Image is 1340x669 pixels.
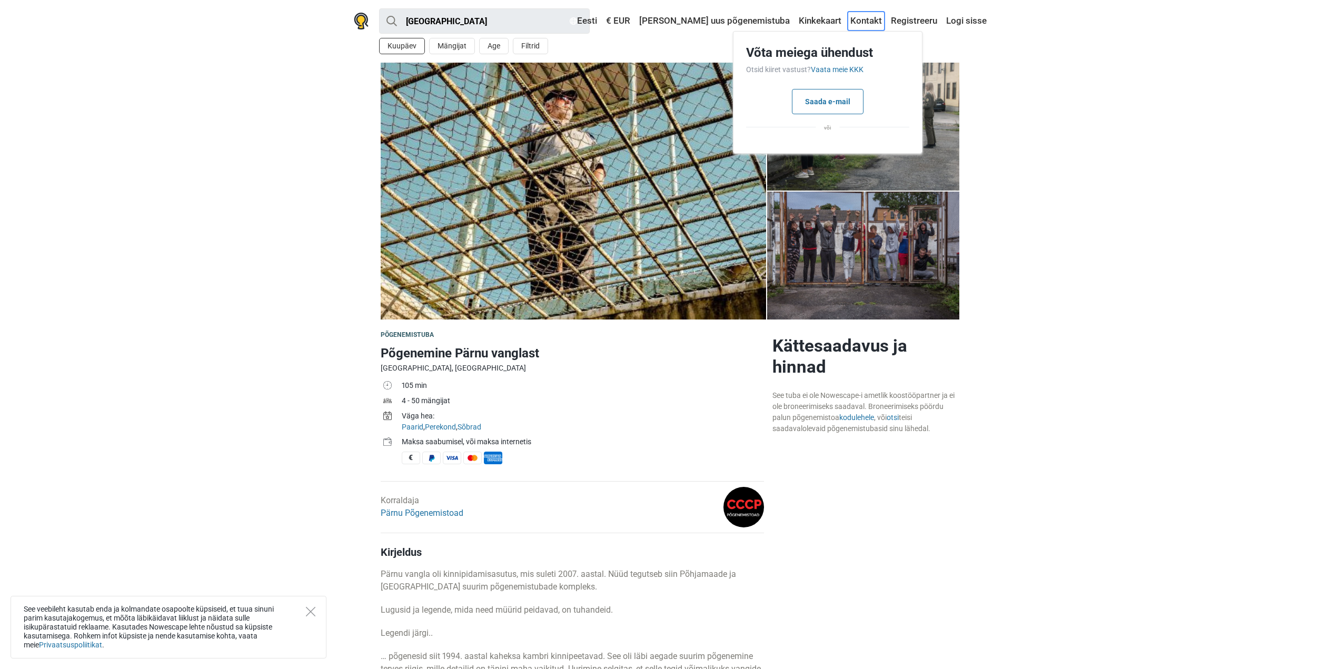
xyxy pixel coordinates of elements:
[443,452,461,464] span: Visa
[402,379,764,394] td: 105 min
[479,38,509,54] button: Age
[429,38,475,54] button: Mängijat
[458,423,481,431] a: Sõbrad
[402,436,764,447] div: Maksa saabumisel, või maksa internetis
[796,12,844,31] a: Kinkekaart
[379,8,590,34] input: proovi “Tallinn”
[422,452,441,464] span: PayPal
[772,335,960,377] h2: Kättesaadavus ja hinnad
[381,604,764,616] p: Lugusid ja legende, mida need müürid peidavad, on tuhandeid.
[306,607,315,616] button: Close
[848,12,885,31] a: Kontakt
[381,568,764,593] p: Pärnu vangla oli kinnipidamisasutus, mis suleti 2007. aastal. Nüüd tegutseb siin Põhjamaade ja [G...
[767,192,960,319] img: Põgenemine Pärnu vanglast photo 5
[402,394,764,410] td: 4 - 50 mängijat
[723,487,764,527] img: fe131d7f5a6b38b2l.png
[11,596,326,658] div: See veebileht kasutab enda ja kolmandate osapoolte küpsiseid, et tuua sinuni parim kasutajakogemu...
[746,61,909,78] p: Otsid kiiret vastust?
[402,452,420,464] span: Sularaha
[402,410,764,435] td: , ,
[425,423,456,431] a: Perekond
[887,413,899,422] a: otsi
[402,411,764,422] div: Väga hea:
[381,546,764,558] h4: Kirjeldus
[839,413,874,422] a: kodulehele
[381,63,766,319] img: Põgenemine Pärnu vanglast photo 9
[381,363,764,374] div: [GEOGRAPHIC_DATA], [GEOGRAPHIC_DATA]
[354,13,369,29] img: Nowescape logo
[733,36,922,86] h3: Võta meiega ühendust
[381,627,764,640] p: Legendi järgi..
[637,12,792,31] a: [PERSON_NAME] uus põgenemistuba
[381,63,766,319] a: Põgenemine Pärnu vanglast photo 8
[567,12,600,31] a: Eesti
[381,508,463,518] a: Pärnu Põgenemistoad
[379,38,425,54] button: Kuupäev
[792,89,863,114] button: Saada e-mail
[39,641,102,649] a: Privaatsuspoliitikat
[570,17,577,25] img: Eesti
[513,38,548,54] button: Filtrid
[603,12,633,31] a: € EUR
[381,344,764,363] h1: Põgenemine Pärnu vanglast
[944,12,987,31] a: Logi sisse
[381,494,463,520] div: Korraldaja
[484,452,502,464] span: American Express
[463,452,482,464] span: MasterCard
[888,12,940,31] a: Registreeru
[767,192,960,319] a: Põgenemine Pärnu vanglast photo 4
[381,331,434,338] span: Põgenemistuba
[772,390,960,434] div: See tuba ei ole Nowescape-i ametlik koostööpartner ja ei ole broneerimiseks saadaval. Broneerimis...
[811,65,863,74] a: Vaata meie KKK
[816,121,839,135] span: või
[402,423,423,431] a: Paarid
[733,31,922,154] div: Kontakt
